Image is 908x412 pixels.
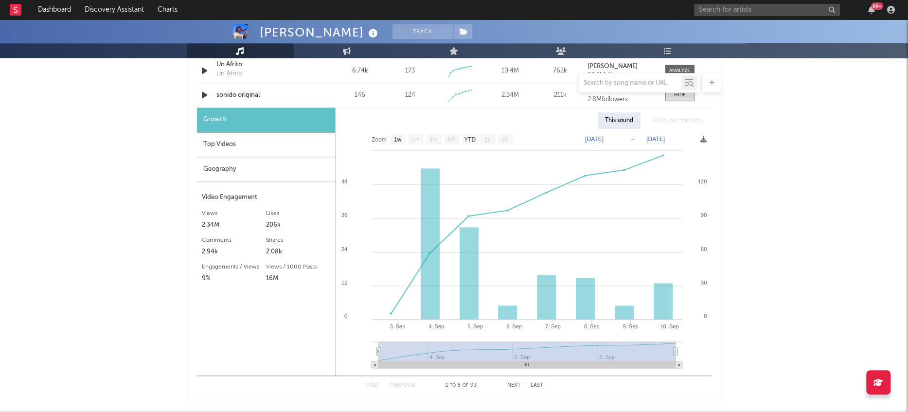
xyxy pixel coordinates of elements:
div: Views [202,208,266,219]
div: 63.2k followers [588,72,655,79]
div: Likes [266,208,330,219]
text: 48 [341,179,347,184]
div: Video Engagement [202,192,330,203]
div: All sounds for song [645,112,709,129]
div: 2.08k [266,246,330,258]
div: Top Videos [197,132,335,157]
div: 2.34M [202,219,266,231]
text: 36 [341,212,347,218]
text: 12 [341,280,347,286]
div: Engagements / Views [202,261,266,273]
text: 3m [429,136,437,143]
text: 24 [341,246,347,252]
text: YTD [463,136,475,143]
div: 16M [266,273,330,285]
text: 4. Sep [428,323,444,329]
button: Previous [389,383,415,388]
text: 0 [703,313,706,319]
div: 124 [405,90,415,100]
div: Shares [266,234,330,246]
strong: altafulla [588,88,610,94]
a: [PERSON_NAME] [588,63,655,70]
text: 30 [700,280,706,286]
div: 9% [202,273,266,285]
text: 1y [484,136,491,143]
div: Growth [197,107,335,132]
text: [DATE] [646,136,665,143]
a: Un Afrito [216,60,318,70]
text: 60 [700,246,706,252]
text: 1m [411,136,419,143]
span: to [450,383,456,388]
button: Last [531,383,543,388]
div: 211k [537,90,583,100]
text: 1w [393,136,401,143]
div: Views / 1000 Posts [266,261,330,273]
text: 10. Sep [660,323,678,329]
div: Un Afrito [216,69,242,79]
text: 9. Sep [623,323,638,329]
text: → [630,136,636,143]
div: 762k [537,66,583,76]
text: 8. Sep [584,323,599,329]
div: [PERSON_NAME] [260,24,380,40]
div: Geography [197,157,335,182]
button: 99+ [868,6,875,14]
div: 99 + [871,2,883,10]
div: 173 [405,66,415,76]
text: 0 [344,313,347,319]
text: 5. Sep [467,323,483,329]
text: Zoom [372,136,387,143]
div: 6.74k [338,66,383,76]
input: Search for artists [694,4,840,16]
a: sonido original [216,90,318,100]
text: [DATE] [585,136,604,143]
text: 90 [700,212,706,218]
div: 2.8M followers [588,96,655,103]
input: Search by song name or URL [579,79,681,87]
button: Next [507,383,521,388]
div: 2.94k [202,246,266,258]
button: First [365,383,379,388]
text: 6m [447,136,455,143]
div: 206k [266,219,330,231]
div: 2.34M [487,90,533,100]
div: 1 5 93 [434,380,488,392]
div: This sound [598,112,641,129]
div: 146 [338,90,383,100]
strong: [PERSON_NAME] [588,63,638,70]
text: All [502,136,508,143]
text: 3. Sep [390,323,405,329]
text: 7. Sep [545,323,560,329]
div: Comments [202,234,266,246]
span: of [463,383,468,388]
button: Track [392,24,453,39]
text: 6. Sep [506,323,521,329]
text: 120 [697,179,706,184]
div: 10.4M [487,66,533,76]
